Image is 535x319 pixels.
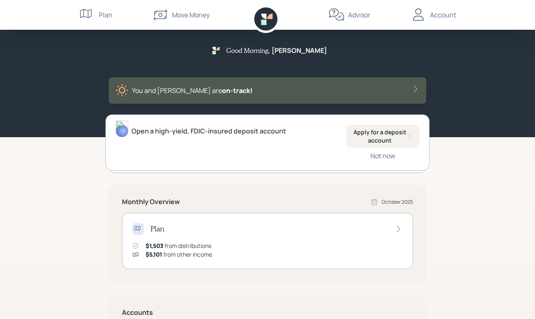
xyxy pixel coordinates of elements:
[99,10,112,20] div: Plan
[146,250,212,259] div: from other income
[115,84,129,97] img: sunny-XHVQM73Q.digested.png
[150,224,164,233] h4: Plan
[146,242,163,250] span: $1,503
[353,128,413,144] div: Apply for a deposit account
[370,151,395,160] div: Not now
[116,121,128,137] img: treva-nostdahl-headshot.png
[348,10,370,20] div: Advisor
[272,47,327,55] h5: [PERSON_NAME]
[146,250,162,258] span: $5,101
[430,10,456,20] div: Account
[122,198,180,206] h5: Monthly Overview
[382,198,413,206] div: October 2025
[172,10,210,20] div: Move Money
[346,125,419,148] button: Apply for a deposit account
[122,309,413,317] h5: Accounts
[131,126,286,136] div: Open a high-yield, FDIC-insured deposit account
[226,46,270,54] h5: Good Morning ,
[132,86,253,95] div: You and [PERSON_NAME] are
[146,241,211,250] div: from distributions
[222,86,253,95] span: on‑track!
